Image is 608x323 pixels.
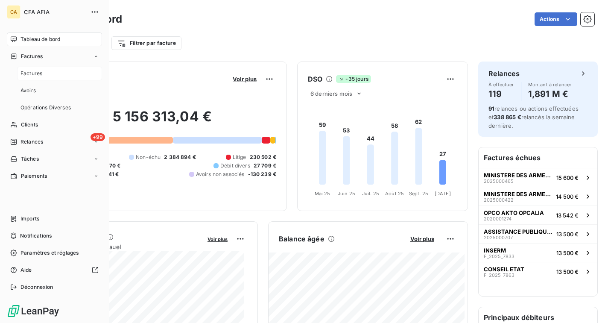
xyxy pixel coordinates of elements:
span: 13 542 € [556,212,579,219]
button: Actions [535,12,577,26]
span: -130 239 € [248,170,277,178]
span: 27 709 € [254,162,276,170]
span: OPCO AKTO OPCALIA [484,209,544,216]
span: MINISTERE DES ARMEES / CMG [484,191,552,197]
span: F_2025_7833 [484,254,514,259]
h6: DSO [308,74,322,84]
span: -35 jours [336,75,371,83]
span: Paramètres et réglages [20,249,79,257]
span: 6 derniers mois [310,90,352,97]
h6: Relances [488,68,520,79]
button: INSERMF_2025_783313 500 € [479,243,597,262]
span: 2025000422 [484,197,514,203]
span: Chiffre d'affaires mensuel [48,242,202,251]
h6: Factures échues [479,147,597,168]
span: Opérations Diverses [20,104,71,112]
span: relances ou actions effectuées et relancés la semaine dernière. [488,105,579,129]
img: Logo LeanPay [7,304,60,318]
tspan: Août 25 [385,191,404,197]
span: F_2025_7863 [484,273,514,278]
span: Paiements [21,172,47,180]
span: Voir plus [208,236,228,242]
span: 13 500 € [556,268,579,275]
span: 2020001274 [484,216,512,221]
button: Voir plus [408,235,437,243]
span: Clients [21,121,38,129]
a: Aide [7,263,102,277]
span: Factures [20,70,42,77]
span: Voir plus [233,76,257,82]
span: Déconnexion [20,283,53,291]
span: 338 865 € [494,114,521,120]
h4: 119 [488,87,514,101]
span: Relances [20,138,43,146]
tspan: Mai 25 [315,191,330,197]
tspan: Juil. 25 [362,191,379,197]
span: 91 [488,105,494,112]
h2: 5 156 313,04 € [48,108,276,134]
tspan: [DATE] [435,191,451,197]
span: INSERM [484,247,506,254]
span: +99 [91,133,105,141]
span: 13 500 € [556,231,579,238]
iframe: Intercom live chat [579,294,599,314]
span: Avoirs non associés [196,170,245,178]
span: 2025000465 [484,179,514,184]
h4: 1,891 M € [528,87,572,101]
tspan: Juin 25 [338,191,355,197]
span: 230 502 € [250,153,276,161]
button: Voir plus [205,235,230,243]
button: Voir plus [230,75,259,83]
button: CONSEIL ETATF_2025_786313 500 € [479,262,597,281]
span: 15 600 € [556,174,579,181]
span: 2 384 894 € [164,153,196,161]
span: CFA AFIA [24,9,85,15]
button: MINISTERE DES ARMEES / CMG202500042214 500 € [479,187,597,206]
tspan: Sept. 25 [409,191,428,197]
h6: Balance âgée [279,234,324,244]
span: Non-échu [136,153,161,161]
button: OPCO AKTO OPCALIA202000127413 542 € [479,206,597,224]
span: Avoirs [20,87,36,94]
span: Litige [233,153,246,161]
button: MINISTERE DES ARMEES / CMG202500046515 600 € [479,168,597,187]
span: Montant à relancer [528,82,572,87]
span: Voir plus [410,235,434,242]
div: CA [7,5,20,19]
span: Tâches [21,155,39,163]
span: 2025000707 [484,235,513,240]
span: 14 500 € [556,193,579,200]
span: MINISTERE DES ARMEES / CMG [484,172,553,179]
span: Aide [20,266,32,274]
span: À effectuer [488,82,514,87]
button: Filtrer par facture [111,36,181,50]
span: 13 500 € [556,250,579,256]
span: Tableau de bord [20,35,60,43]
span: Imports [20,215,39,223]
span: CONSEIL ETAT [484,266,524,273]
span: Factures [21,53,43,60]
button: ASSISTANCE PUBLIQUE HOPITAUX [GEOGRAPHIC_DATA]202500070713 500 € [479,224,597,243]
span: Notifications [20,232,52,240]
span: ASSISTANCE PUBLIQUE HOPITAUX [GEOGRAPHIC_DATA] [484,228,553,235]
span: Débit divers [220,162,250,170]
